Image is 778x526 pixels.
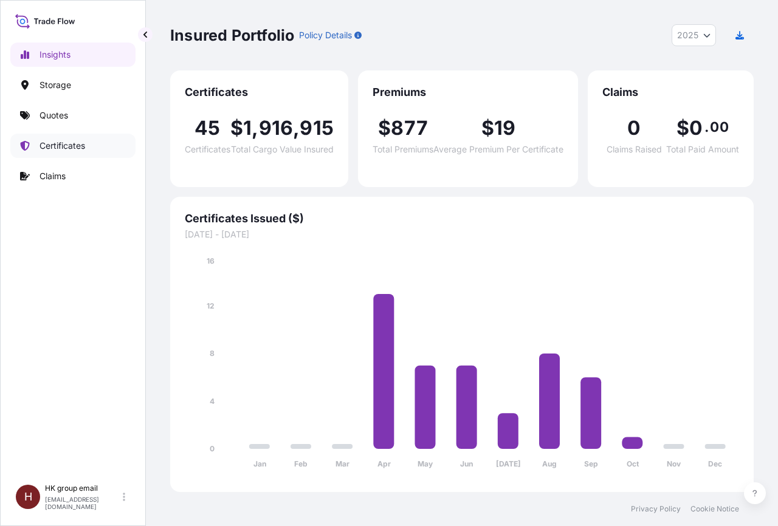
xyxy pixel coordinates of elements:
[373,85,563,100] span: Premiums
[667,459,681,468] tspan: Nov
[10,134,136,158] a: Certificates
[602,85,739,100] span: Claims
[627,118,641,138] span: 0
[377,459,391,468] tspan: Apr
[40,49,71,61] p: Insights
[584,459,598,468] tspan: Sep
[336,459,349,468] tspan: Mar
[293,118,300,138] span: ,
[185,85,334,100] span: Certificates
[45,496,120,510] p: [EMAIL_ADDRESS][DOMAIN_NAME]
[210,397,215,406] tspan: 4
[207,301,215,310] tspan: 12
[24,491,32,503] span: H
[231,145,334,154] span: Total Cargo Value Insured
[40,170,66,182] p: Claims
[230,118,243,138] span: $
[294,459,308,468] tspan: Feb
[607,145,662,154] span: Claims Raised
[210,349,215,358] tspan: 8
[631,504,681,514] a: Privacy Policy
[690,504,739,514] a: Cookie Notice
[373,145,433,154] span: Total Premiums
[418,459,433,468] tspan: May
[185,228,739,241] span: [DATE] - [DATE]
[391,118,428,138] span: 877
[676,118,689,138] span: $
[194,118,220,138] span: 45
[378,118,391,138] span: $
[10,103,136,128] a: Quotes
[300,118,334,138] span: 915
[460,459,473,468] tspan: Jun
[40,109,68,121] p: Quotes
[666,145,739,154] span: Total Paid Amount
[10,164,136,188] a: Claims
[627,459,639,468] tspan: Oct
[496,459,521,468] tspan: [DATE]
[299,29,352,41] p: Policy Details
[259,118,294,138] span: 916
[170,26,294,45] p: Insured Portfolio
[704,122,709,132] span: .
[708,459,722,468] tspan: Dec
[672,24,716,46] button: Year Selector
[243,118,252,138] span: 1
[10,43,136,67] a: Insights
[433,145,563,154] span: Average Premium Per Certificate
[710,122,728,132] span: 00
[252,118,258,138] span: ,
[481,118,494,138] span: $
[253,459,266,468] tspan: Jan
[494,118,515,138] span: 19
[40,140,85,152] p: Certificates
[689,118,703,138] span: 0
[185,145,230,154] span: Certificates
[207,256,215,265] tspan: 16
[45,483,120,493] p: HK group email
[40,79,71,91] p: Storage
[210,444,215,453] tspan: 0
[677,29,698,41] span: 2025
[542,459,557,468] tspan: Aug
[185,211,739,226] span: Certificates Issued ($)
[10,73,136,97] a: Storage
